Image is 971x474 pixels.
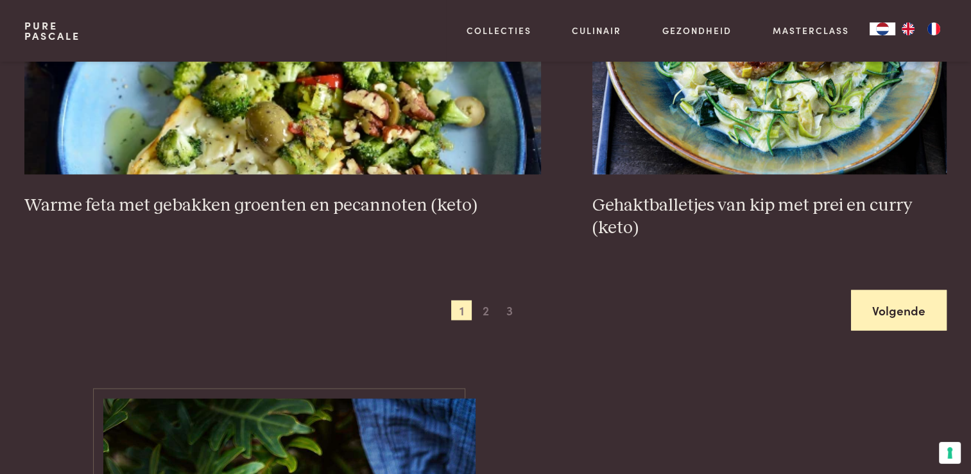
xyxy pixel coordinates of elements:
[870,22,895,35] a: NL
[921,22,947,35] a: FR
[895,22,947,35] ul: Language list
[851,290,947,331] a: Volgende
[592,195,947,239] h3: Gehaktballetjes van kip met prei en curry (keto)
[895,22,921,35] a: EN
[476,301,496,321] span: 2
[451,301,472,321] span: 1
[467,24,531,37] a: Collecties
[870,22,895,35] div: Language
[24,195,541,217] h3: Warme feta met gebakken groenten en pecannoten (keto)
[662,24,732,37] a: Gezondheid
[773,24,849,37] a: Masterclass
[572,24,621,37] a: Culinair
[24,21,80,41] a: PurePascale
[499,301,520,321] span: 3
[870,22,947,35] aside: Language selected: Nederlands
[939,442,961,464] button: Uw voorkeuren voor toestemming voor trackingtechnologieën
